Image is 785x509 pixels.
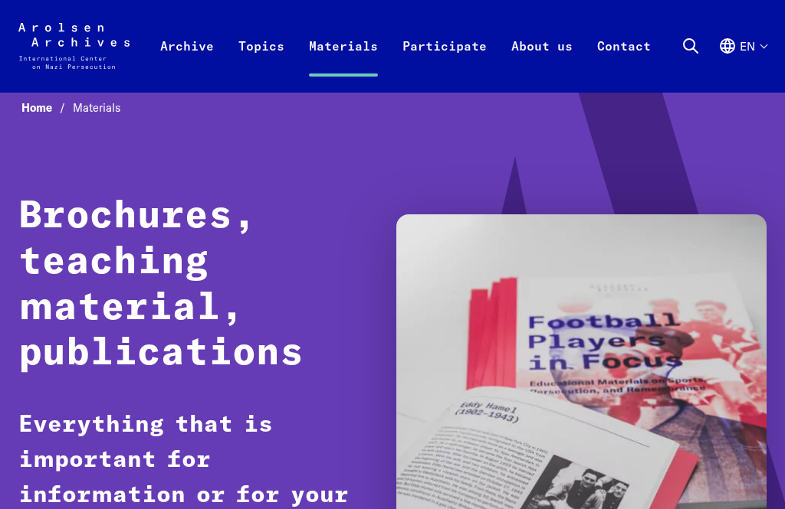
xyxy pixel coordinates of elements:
[297,31,390,93] a: Materials
[585,31,663,93] a: Contact
[390,31,499,93] a: Participate
[18,96,767,119] nav: Breadcrumb
[73,100,120,115] span: Materials
[21,100,73,115] a: Home
[499,31,585,93] a: About us
[718,37,767,86] button: English, language selection
[18,197,304,373] strong: Brochures, teaching material, publications
[148,15,663,77] nav: Primary
[148,31,226,93] a: Archive
[226,31,297,93] a: Topics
